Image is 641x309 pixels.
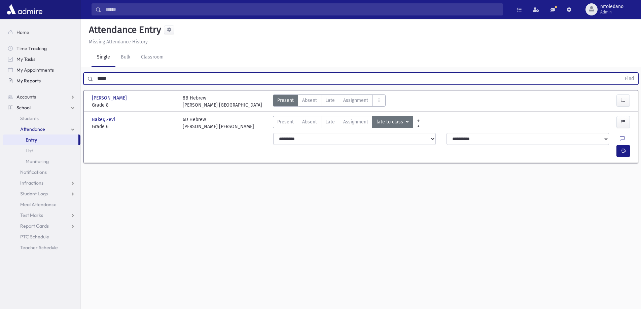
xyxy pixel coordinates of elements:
[3,167,80,178] a: Notifications
[277,97,294,104] span: Present
[16,45,47,51] span: Time Tracking
[3,124,80,134] a: Attendance
[302,97,317,104] span: Absent
[343,97,368,104] span: Assignment
[377,118,404,126] span: late to class
[20,244,58,250] span: Teacher Schedule
[600,9,624,15] span: Admin
[3,178,80,188] a: Infractions
[183,94,262,109] div: 8B Hebrew [PERSON_NAME] [GEOGRAPHIC_DATA]
[92,48,115,67] a: Single
[20,191,48,197] span: Student Logs
[273,94,386,109] div: AttTypes
[86,39,148,45] a: Missing Attendance History
[325,118,335,125] span: Late
[26,137,37,143] span: Entry
[621,73,638,84] button: Find
[3,113,80,124] a: Students
[20,234,49,240] span: PTC Schedule
[92,102,176,109] span: Grade 8
[89,39,148,45] u: Missing Attendance History
[92,123,176,130] span: Grade 6
[20,169,47,175] span: Notifications
[92,116,116,123] span: Baker, Zevi
[16,105,31,111] span: School
[20,180,43,186] span: Infractions
[20,201,57,207] span: Meal Attendance
[3,221,80,231] a: Report Cards
[115,48,136,67] a: Bulk
[3,156,80,167] a: Monitoring
[3,145,80,156] a: List
[372,116,413,128] button: late to class
[3,91,80,102] a: Accounts
[86,24,161,36] h5: Attendance Entry
[136,48,169,67] a: Classroom
[183,116,254,130] div: 6D Hebrew [PERSON_NAME] [PERSON_NAME]
[273,116,413,130] div: AttTypes
[3,27,80,38] a: Home
[16,78,41,84] span: My Reports
[26,148,33,154] span: List
[3,54,80,65] a: My Tasks
[302,118,317,125] span: Absent
[277,118,294,125] span: Present
[16,56,35,62] span: My Tasks
[101,3,503,15] input: Search
[3,75,80,86] a: My Reports
[3,102,80,113] a: School
[16,29,29,35] span: Home
[3,242,80,253] a: Teacher Schedule
[3,231,80,242] a: PTC Schedule
[16,94,36,100] span: Accounts
[20,115,39,121] span: Students
[3,199,80,210] a: Meal Attendance
[343,118,368,125] span: Assignment
[20,212,43,218] span: Test Marks
[26,158,49,164] span: Monitoring
[3,65,80,75] a: My Appointments
[3,134,78,145] a: Entry
[20,126,45,132] span: Attendance
[20,223,49,229] span: Report Cards
[92,94,128,102] span: [PERSON_NAME]
[16,67,54,73] span: My Appointments
[325,97,335,104] span: Late
[600,4,624,9] span: mtoledano
[5,3,44,16] img: AdmirePro
[3,188,80,199] a: Student Logs
[3,43,80,54] a: Time Tracking
[3,210,80,221] a: Test Marks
